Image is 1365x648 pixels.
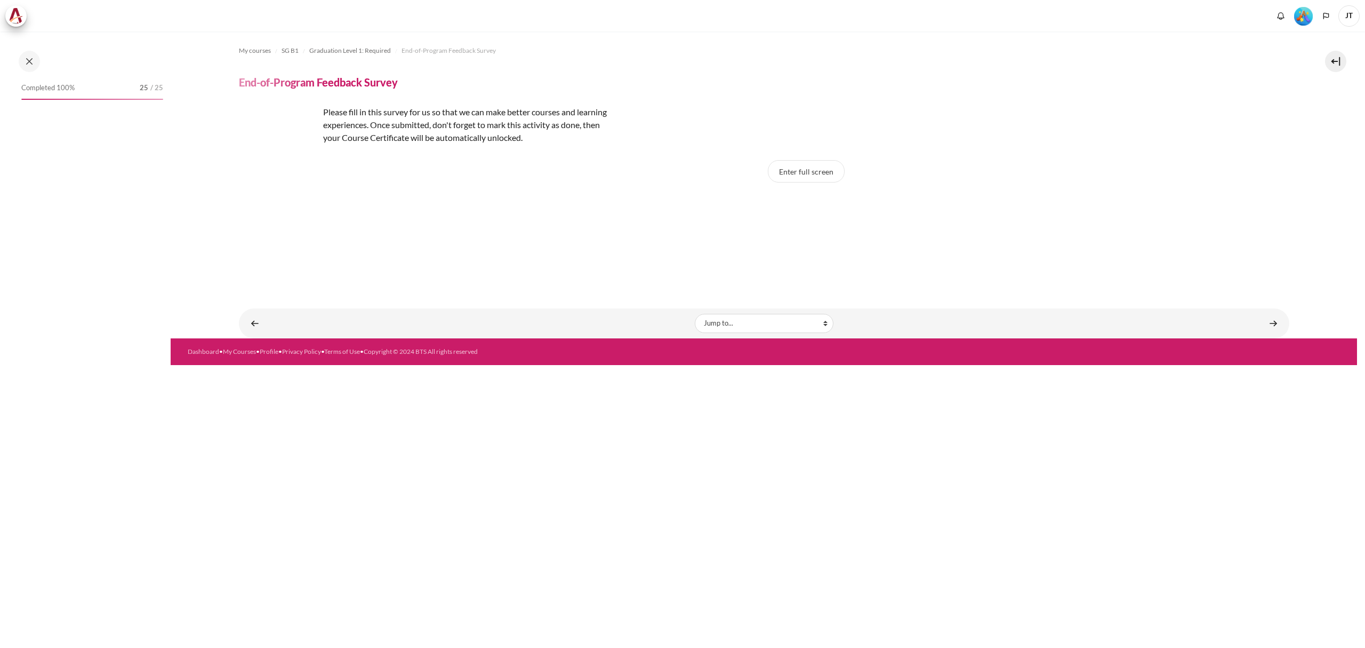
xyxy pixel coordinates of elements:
[1263,313,1284,334] a: Level 1 Certificate ►
[282,44,299,57] a: SG B1
[223,347,256,355] a: My Courses
[1294,7,1313,26] img: Level #5
[1273,8,1289,24] div: Show notification window with no new notifications
[309,44,391,57] a: Graduation Level 1: Required
[282,46,299,56] span: SG B1
[21,99,163,100] div: 100%
[324,347,360,355] a: Terms of Use
[1318,8,1334,24] button: Languages
[171,31,1357,338] section: Content
[140,83,148,93] span: 25
[260,347,278,355] a: Profile
[402,44,496,57] a: End-of-Program Feedback Survey
[768,160,845,183] button: Enter full screen
[5,5,32,27] a: Architeck Architeck
[9,8,23,24] img: Architeck
[402,46,496,56] span: End-of-Program Feedback Survey
[684,193,844,273] iframe: End-of-Program Feedback Survey
[1338,5,1360,27] span: JT
[1294,6,1313,26] div: Level #5
[1338,5,1360,27] a: User menu
[309,46,391,56] span: Graduation Level 1: Required
[239,42,1289,59] nav: Navigation bar
[239,106,319,186] img: df
[239,46,271,56] span: My courses
[244,313,266,334] a: ◄ STAR Project Submission
[364,347,478,355] a: Copyright © 2024 BTS All rights reserved
[188,347,219,355] a: Dashboard
[239,75,398,89] h4: End-of-Program Feedback Survey
[239,106,612,144] p: Please fill in this survey for us so that we can make better courses and learning experiences. On...
[239,44,271,57] a: My courses
[1290,6,1317,26] a: Level #5
[282,347,321,355] a: Privacy Policy
[188,347,839,357] div: • • • • •
[150,83,163,93] span: / 25
[21,83,75,93] span: Completed 100%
